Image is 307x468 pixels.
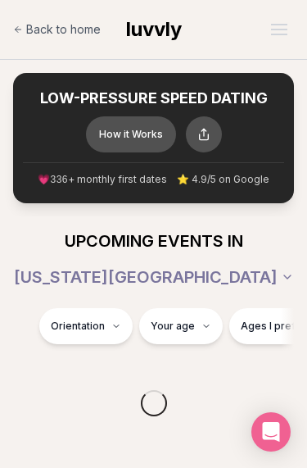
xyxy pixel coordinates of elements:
span: 336 [50,175,68,186]
button: Your age [139,308,223,344]
button: Orientation [39,308,133,344]
span: Orientation [51,320,105,333]
a: Back to home [13,13,101,46]
span: Back to home [26,21,101,38]
span: UPCOMING EVENTS IN [65,229,243,252]
button: How it Works [86,116,176,152]
span: 💗 + monthly first dates [38,173,167,187]
button: Open menu [264,17,294,42]
span: ⭐ 4.9/5 on Google [177,173,269,186]
span: Your age [151,320,195,333]
h2: LOW-PRESSURE SPEED DATING [23,89,284,108]
button: [US_STATE][GEOGRAPHIC_DATA] [14,259,294,295]
div: Open Intercom Messenger [251,412,291,452]
a: luvvly [126,16,182,43]
span: luvvly [126,17,182,41]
